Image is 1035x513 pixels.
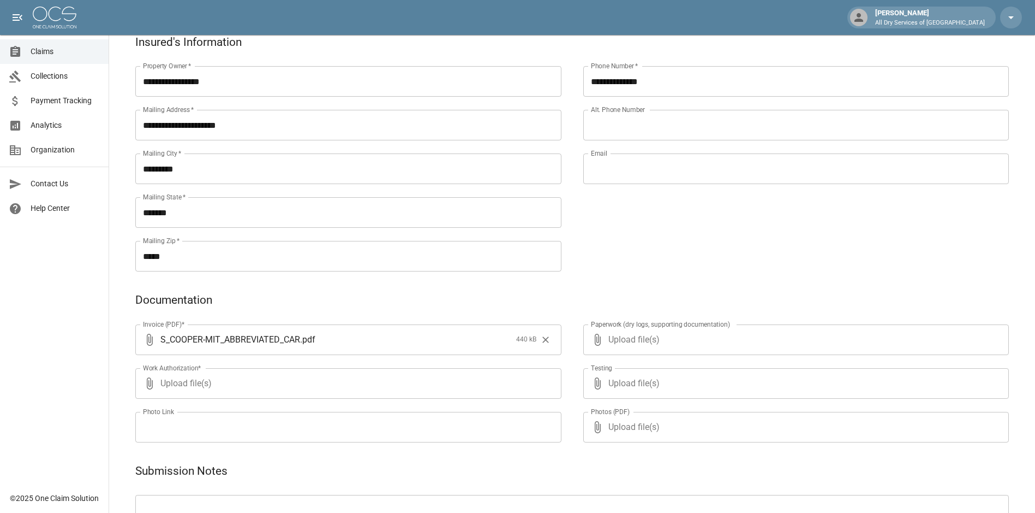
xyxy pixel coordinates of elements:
[31,144,100,156] span: Organization
[33,7,76,28] img: ocs-logo-white-transparent.png
[7,7,28,28] button: open drawer
[591,407,630,416] label: Photos (PDF)
[31,95,100,107] span: Payment Tracking
[591,363,612,373] label: Testing
[143,407,174,416] label: Photo Link
[143,61,192,70] label: Property Owner
[871,8,989,27] div: [PERSON_NAME]
[31,178,100,190] span: Contact Us
[31,46,100,57] span: Claims
[143,149,182,158] label: Mailing City
[300,333,315,346] span: . pdf
[875,19,985,28] p: All Dry Services of [GEOGRAPHIC_DATA]
[160,368,532,399] span: Upload file(s)
[143,320,185,329] label: Invoice (PDF)*
[143,236,180,245] label: Mailing Zip
[591,149,607,158] label: Email
[10,493,99,504] div: © 2025 One Claim Solution
[31,70,100,82] span: Collections
[516,334,536,345] span: 440 kB
[591,320,730,329] label: Paperwork (dry logs, supporting documentation)
[608,325,980,355] span: Upload file(s)
[143,105,194,114] label: Mailing Address
[591,105,645,114] label: Alt. Phone Number
[160,333,300,346] span: S_COOPER-MIT_ABBREVIATED_CAR
[608,412,980,443] span: Upload file(s)
[31,203,100,214] span: Help Center
[537,332,554,348] button: Clear
[591,61,638,70] label: Phone Number
[608,368,980,399] span: Upload file(s)
[143,363,201,373] label: Work Authorization*
[143,192,186,202] label: Mailing State
[31,120,100,131] span: Analytics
